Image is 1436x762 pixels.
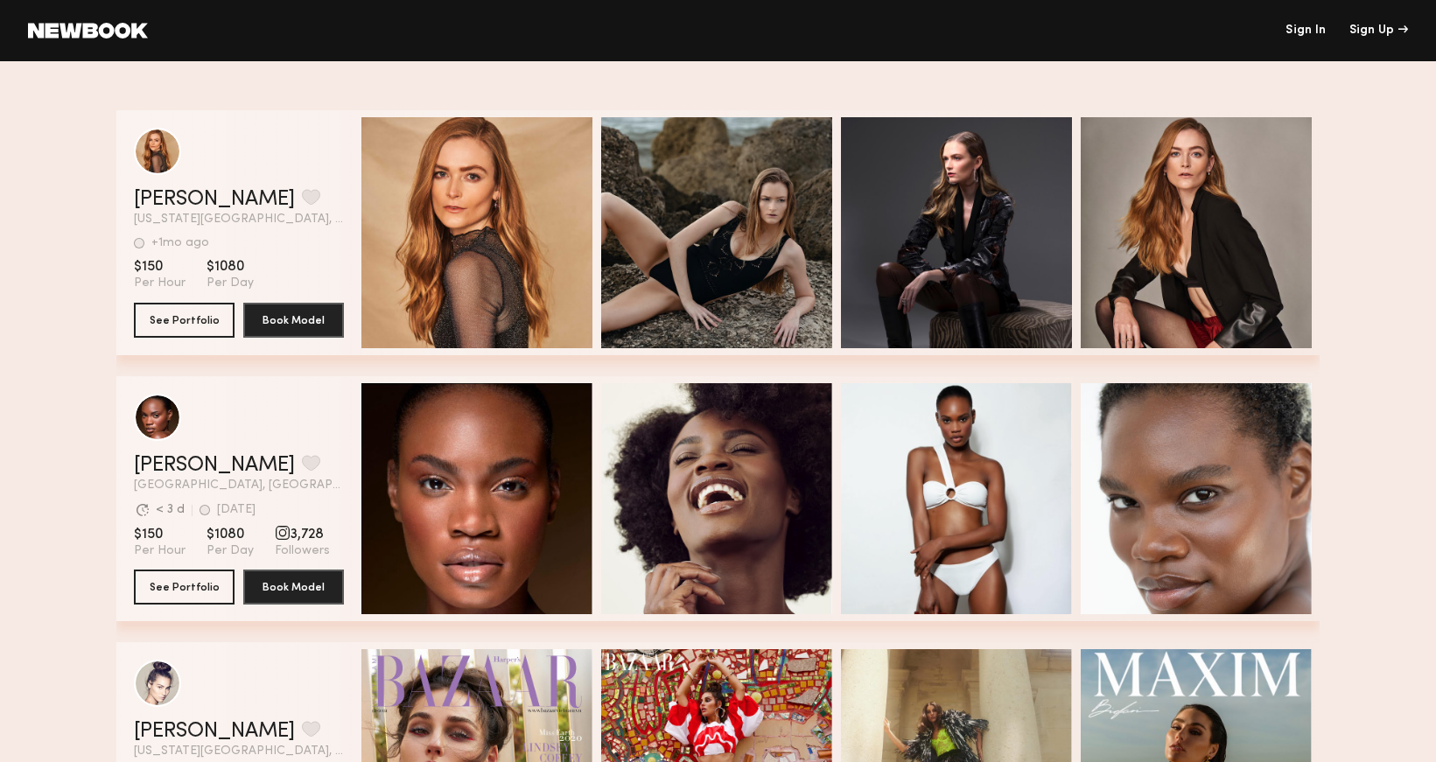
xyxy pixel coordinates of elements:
[156,504,185,516] div: < 3 d
[134,276,186,291] span: Per Hour
[207,258,254,276] span: $1080
[134,258,186,276] span: $150
[243,570,344,605] button: Book Model
[207,276,254,291] span: Per Day
[134,526,186,543] span: $150
[151,237,209,249] div: +1mo ago
[134,189,295,210] a: [PERSON_NAME]
[217,504,256,516] div: [DATE]
[134,570,235,605] button: See Portfolio
[275,543,330,559] span: Followers
[134,479,344,492] span: [GEOGRAPHIC_DATA], [GEOGRAPHIC_DATA]
[275,526,330,543] span: 3,728
[134,455,295,476] a: [PERSON_NAME]
[134,745,344,758] span: [US_STATE][GEOGRAPHIC_DATA], [GEOGRAPHIC_DATA]
[134,543,186,559] span: Per Hour
[134,213,344,226] span: [US_STATE][GEOGRAPHIC_DATA], [GEOGRAPHIC_DATA]
[243,303,344,338] button: Book Model
[134,303,235,338] button: See Portfolio
[134,721,295,742] a: [PERSON_NAME]
[207,543,254,559] span: Per Day
[1349,24,1408,37] div: Sign Up
[1285,24,1326,37] a: Sign In
[207,526,254,543] span: $1080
